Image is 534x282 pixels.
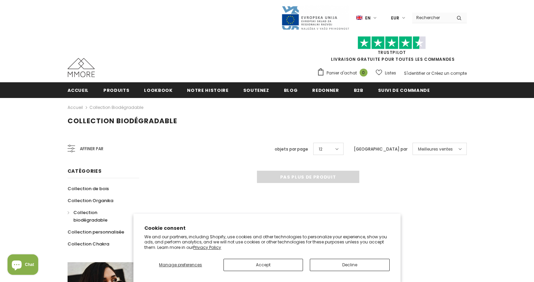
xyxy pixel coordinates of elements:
[284,82,298,98] a: Blog
[243,82,269,98] a: soutenez
[5,254,40,277] inbox-online-store-chat: Shopify online store chat
[378,87,430,94] span: Suivi de commande
[68,241,109,247] span: Collection Chakra
[144,234,390,250] p: We and our partners, including Shopify, use cookies and other technologies to personalize your ex...
[412,13,451,23] input: Search Site
[68,168,102,174] span: Catégories
[281,15,349,20] a: Javni Razpis
[159,262,202,268] span: Manage preferences
[426,70,430,76] span: or
[68,183,109,195] a: Collection de bois
[378,82,430,98] a: Suivi de commande
[187,87,228,94] span: Notre histoire
[317,39,467,62] span: LIVRAISON GRATUITE POUR TOUTES LES COMMANDES
[312,82,339,98] a: Redonner
[360,69,367,76] span: 0
[68,58,95,77] img: Cas MMORE
[418,146,453,153] span: Meilleures ventes
[284,87,298,94] span: Blog
[144,87,172,94] span: Lookbook
[68,226,124,238] a: Collection personnalisée
[144,225,390,232] h2: Cookie consent
[193,244,221,250] a: Privacy Policy
[187,82,228,98] a: Notre histoire
[358,36,426,50] img: Faites confiance aux étoiles pilotes
[68,87,89,94] span: Accueil
[391,15,399,22] span: EUR
[68,185,109,192] span: Collection de bois
[431,70,467,76] a: Créez un compte
[144,259,217,271] button: Manage preferences
[404,70,425,76] a: S'identifier
[144,82,172,98] a: Lookbook
[80,145,103,153] span: Affiner par
[354,87,363,94] span: B2B
[317,68,371,78] a: Panier d'achat 0
[354,82,363,98] a: B2B
[376,67,396,79] a: Listes
[354,146,407,153] label: [GEOGRAPHIC_DATA] par
[68,103,83,112] a: Accueil
[89,104,143,110] a: Collection biodégradable
[319,146,322,153] span: 12
[68,197,113,204] span: Collection Organika
[73,209,107,223] span: Collection biodégradable
[68,195,113,207] a: Collection Organika
[281,5,349,30] img: Javni Razpis
[327,70,357,76] span: Panier d'achat
[103,87,129,94] span: Produits
[312,87,339,94] span: Redonner
[385,70,396,76] span: Listes
[68,207,132,226] a: Collection biodégradable
[243,87,269,94] span: soutenez
[378,50,406,55] a: TrustPilot
[68,238,109,250] a: Collection Chakra
[103,82,129,98] a: Produits
[275,146,308,153] label: objets par page
[310,259,389,271] button: Decline
[223,259,303,271] button: Accept
[365,15,371,22] span: en
[68,229,124,235] span: Collection personnalisée
[356,15,362,21] img: i-lang-1.png
[68,82,89,98] a: Accueil
[68,116,177,126] span: Collection biodégradable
